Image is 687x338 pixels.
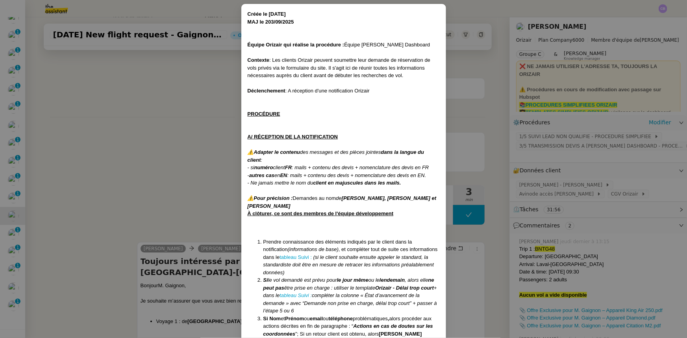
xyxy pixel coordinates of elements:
[248,194,440,210] div: Demandes au nom
[337,277,368,283] em: le jour même
[368,277,380,283] em: ou le
[263,277,268,283] em: Si
[248,195,254,201] em: ⚠️
[284,285,375,291] em: être prise en charge : utiliser le template
[280,172,287,178] em: EN
[273,164,285,170] em: client
[263,277,434,291] em: ne peut pas
[285,88,370,94] span: : A réception d'une notification Orizair
[288,246,339,252] em: (informations de base)
[263,316,268,321] strong: Si
[254,149,300,155] em: Adapter le contenu
[280,254,312,260] a: tableau Suivi :
[285,316,304,321] strong: Prénom
[313,180,401,186] em: client en majuscules dans les mails.
[375,285,434,291] em: Orizair - Délai trop court
[254,195,293,201] em: Pour précision :
[380,277,405,283] em: lendemain
[344,42,430,48] span: Équipe [PERSON_NAME] Dashboard
[281,19,294,25] strong: /2025
[248,111,280,117] u: PROCÉDURE
[249,172,274,178] em: autres cas
[248,164,254,170] em: - si
[248,57,270,63] strong: Contexte
[274,172,280,178] em: en
[269,316,281,321] strong: Nom
[248,134,338,140] u: A/ RÉCEPTION DE LA NOTIFICATION
[292,164,429,170] em: : mails + contenu des devis + nomenclature des devis en FR
[287,172,426,178] em: : mails + contenu des devis + nomenclature des devis en EN.
[268,277,337,283] em: le vol demandé est prévu pour
[248,88,285,94] strong: Déclenchement
[263,285,437,299] em: + dans le
[248,211,394,216] u: À clôturer, ce sont des membres de l'équipe développement
[263,323,433,337] em: Actions en cas de doutes sur les coordonnées
[248,11,286,17] strong: Créée le [DATE]
[263,238,440,277] li: Prendre connaissance des éléments indiqués par le client dans la notification , et compléter tout...
[248,42,344,48] strong: Équipe Orizair qui réalise la procédure :
[248,149,424,163] em: dans la langue du client
[285,164,292,170] em: FR
[248,57,431,78] span: : Les clients Orizair peuvent soumettre leur demande de réservation de vols privés via le formula...
[263,254,434,275] em: (si le client souhaite ensuite appeler le standard, la standardiste doit être en mesure de retrac...
[336,195,341,201] em: de
[310,316,323,321] strong: email
[388,316,389,321] strong: ,
[329,316,353,321] strong: téléphone
[385,316,388,321] span: s
[248,172,249,178] em: -
[254,164,273,170] em: numéro
[263,292,437,314] em: compléter la colonne « État d’avancement de la demande » avec “Demande non prise en charge, délai...
[248,195,437,209] em: [PERSON_NAME], [PERSON_NAME] et [PERSON_NAME]
[280,292,312,298] a: tableau Suivi :
[300,149,381,155] em: des messages et des pièces jointes
[405,277,428,283] em: , alors elle
[261,157,262,163] em: :
[248,19,281,25] strong: MAJ le 203/09
[248,180,313,186] em: - Ne jamais mettre le nom du
[248,149,254,155] em: ⚠️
